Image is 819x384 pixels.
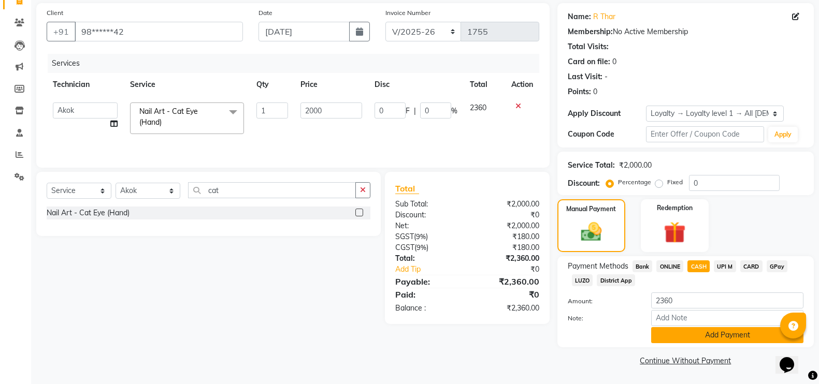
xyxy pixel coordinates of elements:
[568,56,610,67] div: Card on file:
[559,356,812,366] a: Continue Without Payment
[568,261,628,272] span: Payment Methods
[568,129,646,140] div: Coupon Code
[467,253,547,264] div: ₹2,360.00
[414,106,416,116] span: |
[657,203,693,213] label: Redemption
[139,107,198,127] span: Nail Art - Cat Eye (Hand)
[451,106,457,116] span: %
[258,8,272,18] label: Date
[560,314,644,323] label: Note:
[657,219,692,246] img: _gift.svg
[597,274,635,286] span: District App
[464,73,505,96] th: Total
[467,275,547,288] div: ₹2,360.00
[667,178,683,187] label: Fixed
[395,243,414,252] span: CGST
[467,288,547,301] div: ₹0
[768,127,798,142] button: Apply
[48,54,547,73] div: Services
[467,231,547,242] div: ₹180.00
[767,260,788,272] span: GPay
[619,160,652,171] div: ₹2,000.00
[568,26,803,37] div: No Active Membership
[387,253,467,264] div: Total:
[618,178,651,187] label: Percentage
[740,260,763,272] span: CARD
[387,288,467,301] div: Paid:
[568,86,591,97] div: Points:
[406,106,410,116] span: F
[568,108,646,119] div: Apply Discount
[395,183,419,194] span: Total
[75,22,243,41] input: Search by Name/Mobile/Email/Code
[416,232,426,241] span: 9%
[467,210,547,220] div: ₹0
[387,199,467,210] div: Sub Total:
[47,208,130,218] div: Nail Art - Cat Eye (Hand)
[188,182,356,198] input: Search or Scan
[651,310,803,326] input: Add Note
[385,8,430,18] label: Invoice Number
[470,103,486,112] span: 2360
[568,41,609,52] div: Total Visits:
[687,260,710,272] span: CASH
[593,11,615,22] a: R Thar
[395,232,414,241] span: SGST
[651,327,803,343] button: Add Payment
[250,73,294,96] th: Qty
[775,343,809,374] iframe: chat widget
[481,264,547,275] div: ₹0
[574,220,608,244] img: _cash.svg
[368,73,464,96] th: Disc
[467,242,547,253] div: ₹180.00
[656,260,683,272] span: ONLINE
[612,56,616,67] div: 0
[416,243,426,252] span: 9%
[568,71,602,82] div: Last Visit:
[714,260,736,272] span: UPI M
[566,204,616,214] label: Manual Payment
[47,22,76,41] button: +91
[572,274,593,286] span: LUZO
[294,73,368,96] th: Price
[467,220,547,231] div: ₹2,000.00
[387,220,467,231] div: Net:
[568,11,591,22] div: Name:
[387,275,467,288] div: Payable:
[387,303,467,314] div: Balance :
[387,242,467,253] div: ( )
[47,73,124,96] th: Technician
[467,303,547,314] div: ₹2,360.00
[505,73,539,96] th: Action
[568,26,613,37] div: Membership:
[467,199,547,210] div: ₹2,000.00
[387,210,467,220] div: Discount:
[646,126,764,142] input: Enter Offer / Coupon Code
[387,231,467,242] div: ( )
[162,117,166,127] a: x
[651,292,803,308] input: Amount
[568,178,600,189] div: Discount:
[593,86,597,97] div: 0
[124,73,250,96] th: Service
[633,260,653,272] span: Bank
[605,71,608,82] div: -
[47,8,63,18] label: Client
[560,297,644,306] label: Amount:
[387,264,480,275] a: Add Tip
[568,160,615,171] div: Service Total:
